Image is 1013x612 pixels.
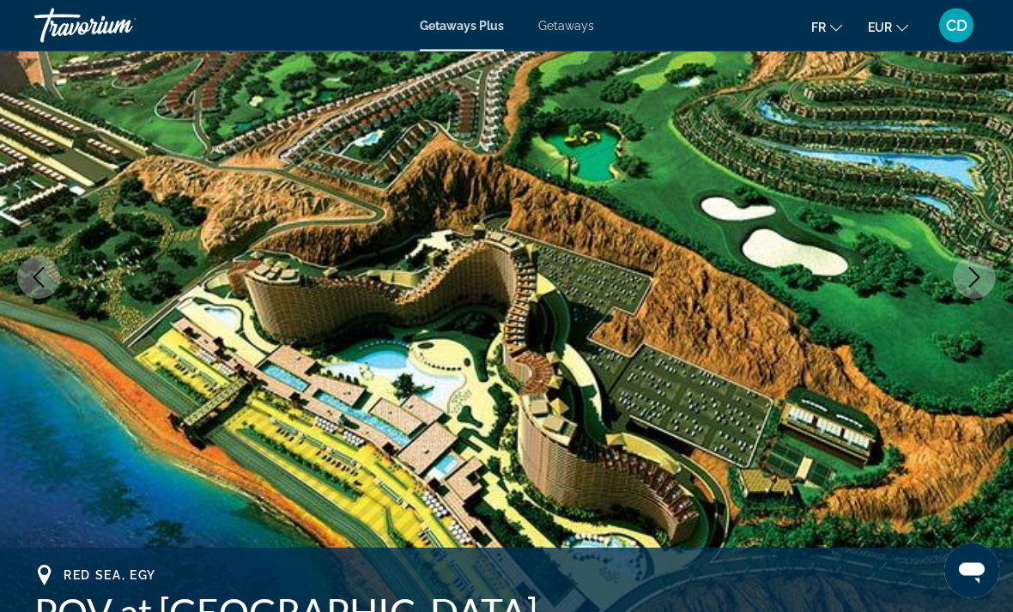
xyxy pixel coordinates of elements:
[934,8,979,44] button: User Menu
[946,17,968,34] span: CD
[34,3,206,48] a: Travorium
[811,21,826,34] span: fr
[64,569,156,583] span: Red Sea, EGY
[538,19,594,33] a: Getaways
[420,19,504,33] a: Getaways Plus
[868,21,892,34] span: EUR
[953,257,996,300] button: Next image
[17,257,60,300] button: Previous image
[944,543,999,598] iframe: Bouton de lancement de la fenêtre de messagerie
[868,15,908,39] button: Change currency
[811,15,842,39] button: Change language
